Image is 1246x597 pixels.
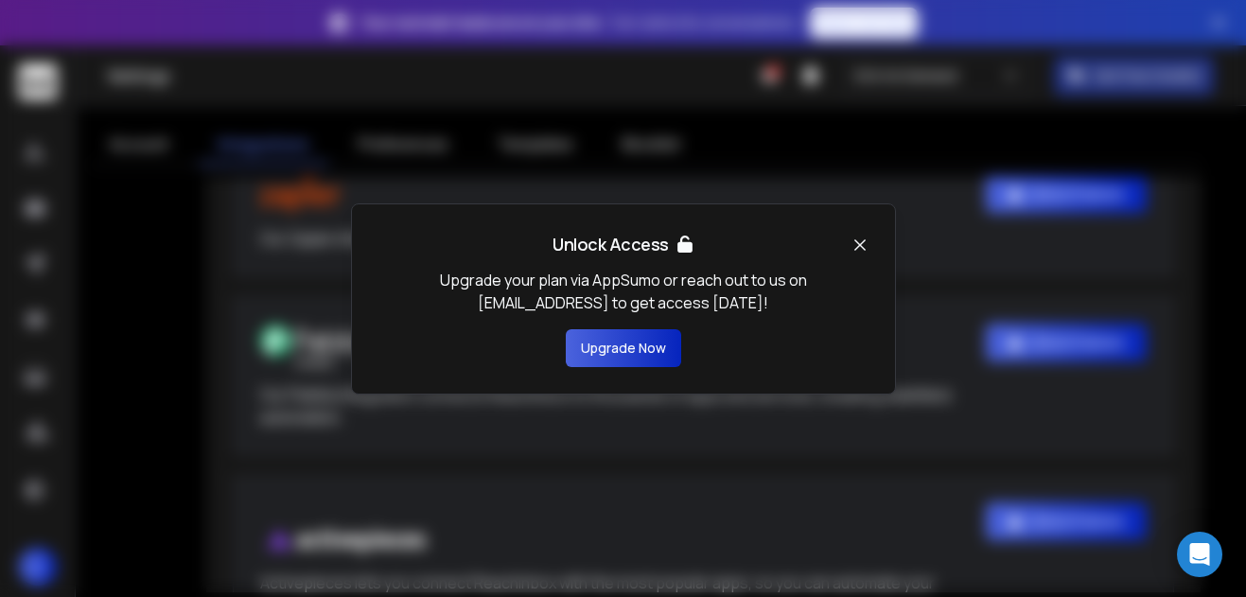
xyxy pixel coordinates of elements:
div: Upgrade your plan via AppSumo or reach out to us on to get access [DATE]! [378,254,869,329]
span: Upgrade Now [581,339,666,358]
a: Upgrade Now [566,329,681,367]
div: Open Intercom Messenger [1177,532,1222,577]
a: [EMAIL_ADDRESS] [478,292,609,313]
p: Unlock Access [553,231,693,257]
